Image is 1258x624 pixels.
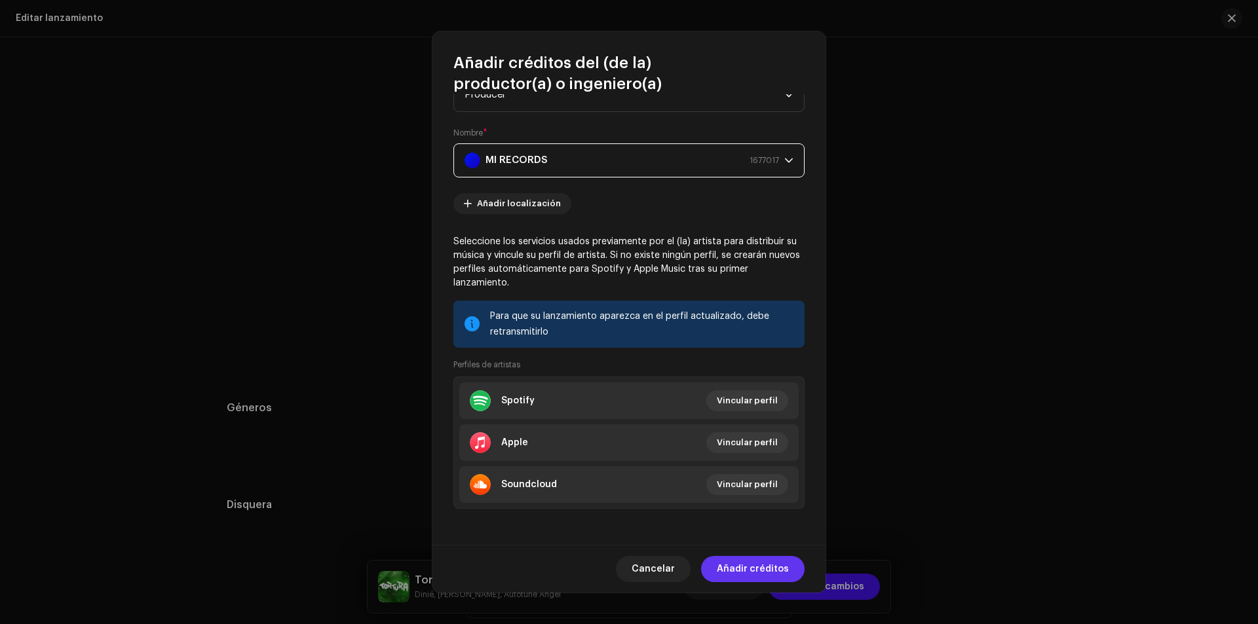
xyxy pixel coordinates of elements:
span: Producer [465,79,784,111]
button: Añadir localización [453,193,571,214]
div: Para que su lanzamiento aparezca en el perfil actualizado, debe retransmitirlo [490,308,794,340]
button: Vincular perfil [706,474,788,495]
span: 1677017 [750,144,779,177]
p: Seleccione los servicios usados previamente por el (la) artista para distribuir su música y vincu... [453,235,805,290]
span: Añadir créditos [717,556,789,582]
div: dropdown trigger [784,79,793,111]
div: dropdown trigger [784,144,793,177]
label: Nombre [453,128,487,138]
button: Añadir créditos [701,556,805,582]
span: MI RECORDS [465,144,784,177]
small: Perfiles de artistas [453,358,520,371]
span: Añadir créditos del (de la) productor(a) o ingeniero(a) [453,52,805,94]
div: Spotify [501,395,535,406]
button: Vincular perfil [706,432,788,453]
span: Vincular perfil [717,471,778,498]
div: Soundcloud [501,479,557,490]
span: Vincular perfil [717,430,778,456]
button: Cancelar [616,556,691,582]
div: Apple [501,437,528,448]
strong: MI RECORDS [486,144,548,177]
span: Cancelar [632,556,675,582]
span: Añadir localización [477,191,561,217]
span: Vincular perfil [717,388,778,414]
button: Vincular perfil [706,390,788,411]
